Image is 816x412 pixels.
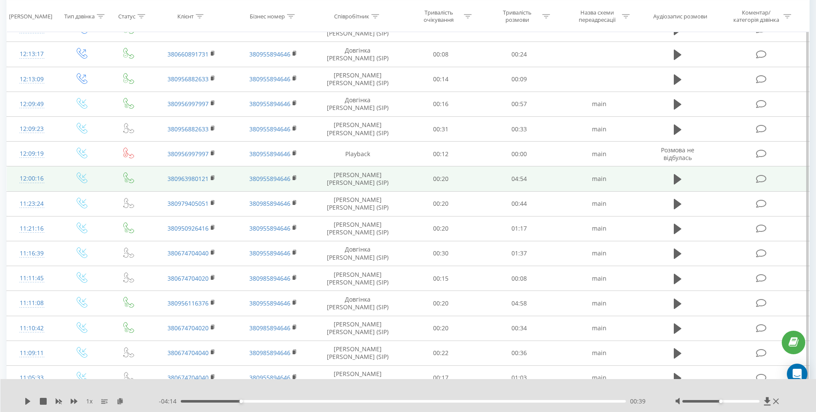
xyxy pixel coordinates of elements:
div: 11:16:39 [15,245,48,262]
a: 380674704020 [167,274,209,282]
a: 380985894646 [249,349,290,357]
td: main [558,365,640,390]
td: main [558,191,640,216]
td: 00:09 [480,67,559,92]
div: 12:13:09 [15,71,48,88]
a: 380950926416 [167,224,209,232]
span: 1 x [86,397,93,406]
div: Accessibility label [239,400,243,403]
a: 380956882633 [167,125,209,133]
td: main [558,117,640,142]
div: 11:09:11 [15,345,48,362]
td: 00:20 [402,216,480,241]
a: 380674704020 [167,324,209,332]
td: 00:20 [402,316,480,341]
td: 00:00 [480,142,559,166]
span: - 04:14 [159,397,181,406]
td: main [558,142,640,166]
td: main [558,92,640,116]
a: 380674704040 [167,373,209,382]
td: 00:12 [402,142,480,166]
td: main [558,241,640,266]
a: 380955894646 [249,50,290,58]
td: 00:44 [480,191,559,216]
td: main [558,341,640,365]
a: 380955894646 [249,224,290,232]
div: 11:05:33 [15,370,48,386]
a: 380963980121 [167,175,209,183]
td: [PERSON_NAME] [PERSON_NAME] (SIP) [314,266,402,291]
a: 380955894646 [249,150,290,158]
td: main [558,291,640,316]
td: 00:20 [402,166,480,191]
td: 00:08 [402,42,480,67]
td: [PERSON_NAME] [PERSON_NAME] (SIP) [314,341,402,365]
a: 380985894646 [249,199,290,207]
td: [PERSON_NAME] [PERSON_NAME] (SIP) [314,316,402,341]
td: main [558,316,640,341]
div: 11:10:42 [15,320,48,337]
td: 00:14 [402,67,480,92]
td: 00:17 [402,365,480,390]
div: 12:09:23 [15,121,48,137]
div: Accessibility label [719,400,723,403]
div: 11:11:45 [15,270,48,287]
a: 380985894646 [249,324,290,332]
td: 04:58 [480,291,559,316]
div: 11:21:16 [15,220,48,237]
div: Тривалість розмови [494,9,540,24]
td: 00:08 [480,266,559,291]
a: 380955894646 [249,75,290,83]
a: 380674704040 [167,349,209,357]
div: 12:09:49 [15,96,48,113]
div: Клієнт [177,12,194,20]
td: [PERSON_NAME] [PERSON_NAME] (SIP) [314,117,402,142]
div: Коментар/категорія дзвінка [731,9,781,24]
td: [PERSON_NAME] [PERSON_NAME] (SIP) [314,191,402,216]
td: Довгінка [PERSON_NAME] (SIP) [314,42,402,67]
td: [PERSON_NAME] [PERSON_NAME] (SIP) [314,216,402,241]
td: 00:24 [480,42,559,67]
td: [PERSON_NAME] [PERSON_NAME] (SIP) [314,67,402,92]
a: 380956997997 [167,150,209,158]
span: Розмова не відбулась [661,146,694,162]
span: 00:39 [630,397,646,406]
a: 380985894646 [249,274,290,282]
td: 00:22 [402,341,480,365]
td: 00:36 [480,341,559,365]
div: 12:00:16 [15,170,48,187]
a: 380956116376 [167,299,209,307]
div: Тривалість очікування [416,9,462,24]
a: 380956997997 [167,100,209,108]
td: 00:30 [402,241,480,266]
div: Тип дзвінка [64,12,95,20]
div: Назва схеми переадресації [574,9,620,24]
a: 380674704040 [167,249,209,257]
td: Playback [314,142,402,166]
a: 380955894646 [249,373,290,382]
a: 380955894646 [249,125,290,133]
div: 11:11:08 [15,295,48,311]
td: 04:54 [480,166,559,191]
td: 01:37 [480,241,559,266]
div: 12:09:19 [15,145,48,162]
div: Бізнес номер [250,12,285,20]
div: Аудіозапис розмови [653,12,707,20]
td: 01:17 [480,216,559,241]
a: 380660891731 [167,50,209,58]
a: 380955894646 [249,25,290,33]
td: 00:20 [402,191,480,216]
div: Співробітник [334,12,369,20]
td: [PERSON_NAME] [PERSON_NAME] (SIP) [314,365,402,390]
td: 00:34 [480,316,559,341]
a: 380955894646 [249,249,290,257]
td: 00:31 [402,117,480,142]
td: 00:57 [480,92,559,116]
td: Довгінка [PERSON_NAME] (SIP) [314,241,402,266]
div: [PERSON_NAME] [9,12,52,20]
td: main [558,266,640,291]
td: 00:33 [480,117,559,142]
td: 00:15 [402,266,480,291]
td: 01:03 [480,365,559,390]
td: [PERSON_NAME] [PERSON_NAME] (SIP) [314,166,402,191]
